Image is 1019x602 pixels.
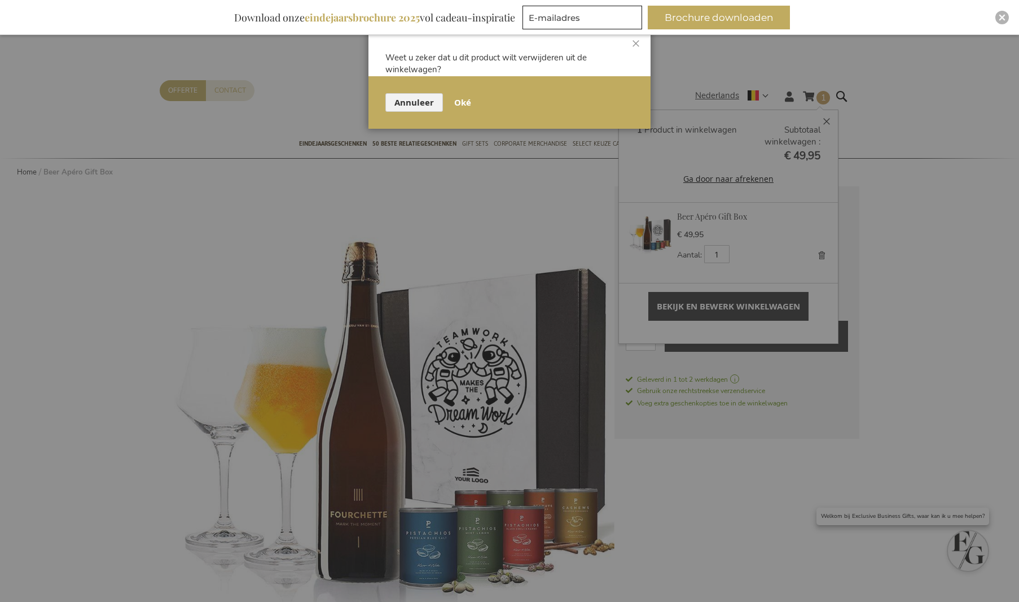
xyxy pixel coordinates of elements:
[454,97,471,108] span: Oké
[385,52,634,76] div: Weet u zeker dat u dit product wilt verwijderen uit de winkelwagen?
[522,6,645,33] form: marketing offers and promotions
[999,14,1005,21] img: Close
[995,11,1009,24] div: Close
[229,6,520,29] div: Download onze vol cadeau-inspiratie
[445,93,480,112] button: Oké
[394,97,434,108] span: Annuleer
[648,6,790,29] button: Brochure downloaden
[522,6,642,29] input: E-mailadres
[385,93,443,112] button: Annuleer
[305,11,420,24] b: eindejaarsbrochure 2025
